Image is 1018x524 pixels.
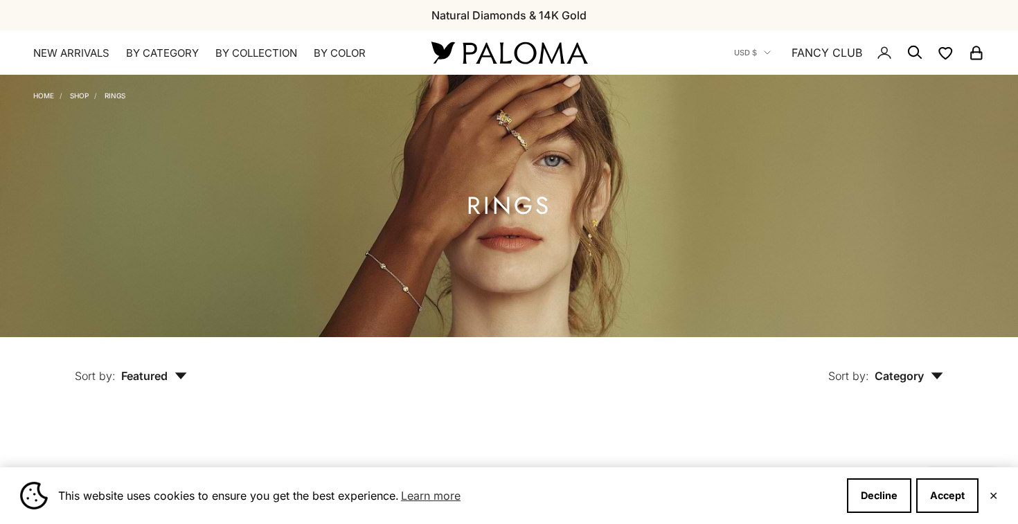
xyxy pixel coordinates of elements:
[734,46,771,59] button: USD $
[105,91,125,100] a: Rings
[847,478,911,513] button: Decline
[734,46,757,59] span: USD $
[33,89,125,100] nav: Breadcrumb
[792,44,862,62] a: FANCY CLUB
[33,91,54,100] a: Home
[43,337,219,395] button: Sort by: Featured
[33,46,109,60] a: NEW ARRIVALS
[314,46,366,60] summary: By Color
[58,485,836,506] span: This website uses cookies to ensure you get the best experience.
[33,46,398,60] nav: Primary navigation
[734,30,985,75] nav: Secondary navigation
[121,369,187,383] span: Featured
[70,91,89,100] a: Shop
[828,369,869,383] span: Sort by:
[467,197,551,215] h1: Rings
[20,482,48,509] img: Cookie banner
[215,46,297,60] summary: By Collection
[75,369,116,383] span: Sort by:
[126,46,199,60] summary: By Category
[875,369,943,383] span: Category
[916,478,979,513] button: Accept
[399,485,463,506] a: Learn more
[431,6,587,24] p: Natural Diamonds & 14K Gold
[796,337,975,395] button: Sort by: Category
[989,491,998,500] button: Close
